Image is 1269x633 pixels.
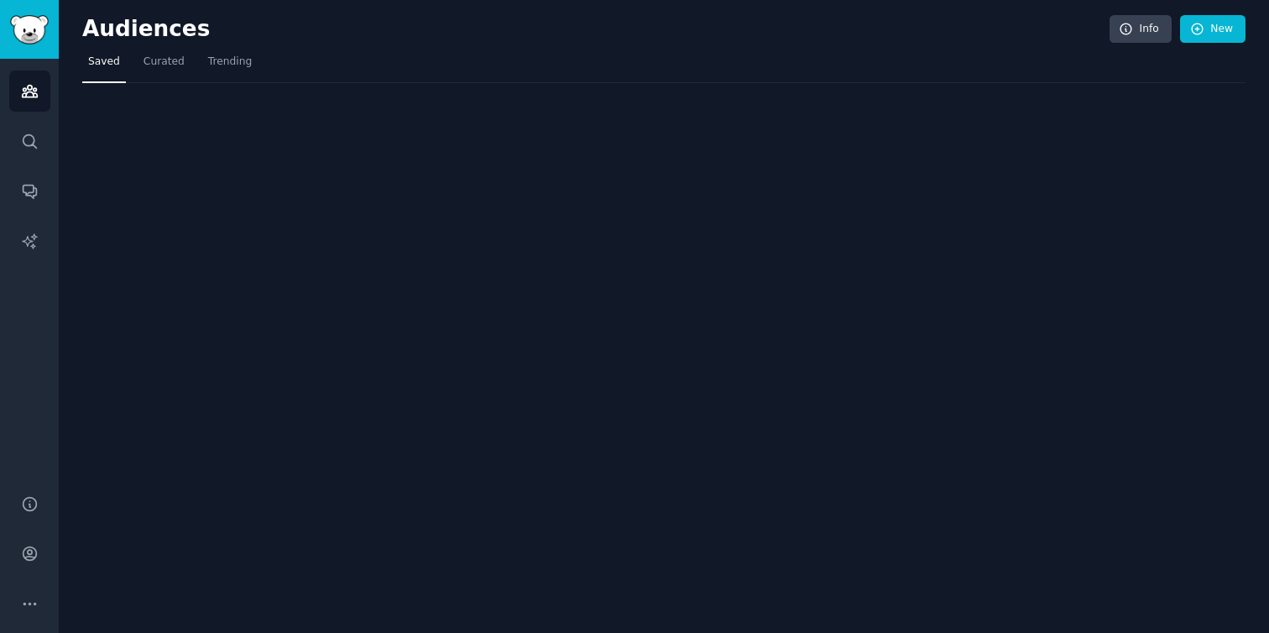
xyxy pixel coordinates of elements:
span: Trending [208,55,252,70]
img: GummySearch logo [10,15,49,44]
a: New [1180,15,1245,44]
a: Info [1110,15,1172,44]
span: Saved [88,55,120,70]
a: Curated [138,49,191,83]
span: Curated [144,55,185,70]
a: Saved [82,49,126,83]
a: Trending [202,49,258,83]
h2: Audiences [82,16,1110,43]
